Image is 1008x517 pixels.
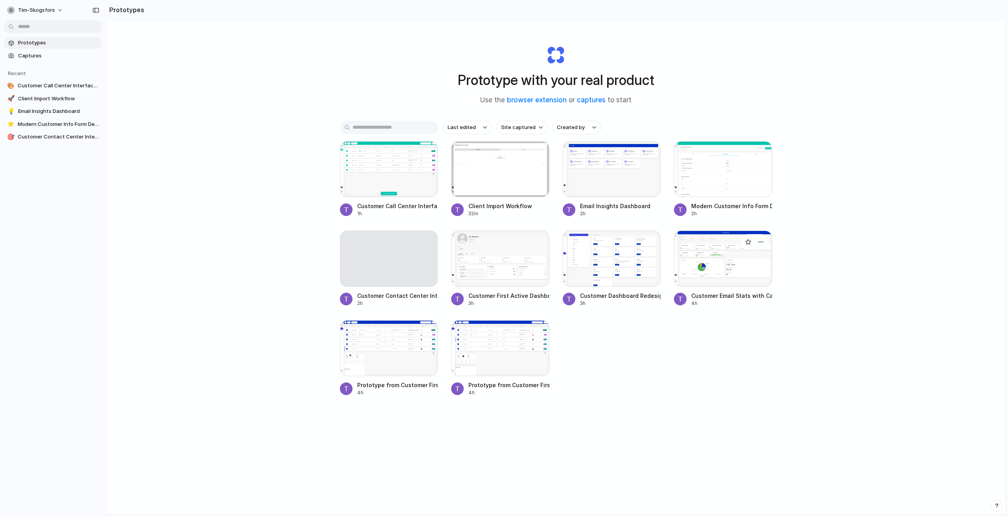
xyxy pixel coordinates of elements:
a: Prototypes [4,37,102,49]
a: browser extension [507,96,567,104]
a: Captures [4,50,102,62]
div: 4h [357,389,438,396]
div: 2h [580,210,650,217]
span: Site captured [501,124,536,131]
h1: Prototype with your real product [458,70,654,90]
h2: Prototypes [106,5,144,15]
div: 4h [468,389,549,396]
div: Customer Call Center Interface Design [357,202,438,210]
a: Customer Email Stats with Case Status PieCustomer Email Stats with Case Status Pie4h [674,231,772,307]
span: Client Import Workflow [18,95,99,103]
a: Prototype from Customer First Cases DashboardPrototype from Customer First Cases Dashboard4h [451,320,549,396]
div: ⭐ [7,120,15,128]
div: 🚀 [7,95,15,103]
a: 🎯Customer Contact Center Interface Design [4,131,102,143]
a: 💡Email Insights Dashboard [4,105,102,117]
a: 🚀Client Import Workflow [4,93,102,105]
button: Created by [552,121,601,134]
span: Recent [8,70,26,76]
span: Use the or to start [480,95,632,105]
div: 32m [468,210,532,217]
span: Prototypes [18,39,99,47]
div: 💡 [7,107,15,115]
a: Client Import WorkflowClient Import Workflow32m [451,141,549,217]
div: Customer Contact Center Interface Design [357,292,438,300]
div: Prototype from Customer First Cases Dashboard [468,381,549,389]
a: ⭐Modern Customer Info Form Design [4,118,102,130]
div: Customer First Active Dashboard [468,292,549,300]
span: Modern Customer Info Form Design [18,120,99,128]
span: Last edited [448,124,476,131]
span: Created by [557,124,585,131]
button: Last edited [443,121,492,134]
a: captures [577,96,606,104]
div: 1h [357,210,438,217]
a: Prototype from Customer First Cases FiltersPrototype from Customer First Cases Filters4h [340,320,438,396]
span: Captures [18,52,99,60]
div: 🎨 [7,82,15,90]
div: Prototype from Customer First Cases Filters [357,381,438,389]
div: Customer Dashboard Redesign [580,292,661,300]
div: 4h [691,300,772,307]
button: Site captured [496,121,547,134]
div: 🎯 [7,133,15,141]
a: Email Insights DashboardEmail Insights Dashboard2h [563,141,661,217]
div: Client Import Workflow [468,202,532,210]
div: Customer Email Stats with Case Status Pie [691,292,772,300]
div: Modern Customer Info Form Design [691,202,772,210]
a: Modern Customer Info Form DesignModern Customer Info Form Design2h [674,141,772,217]
a: 🎨Customer Call Center Interface Design [4,80,102,92]
span: Customer Call Center Interface Design [18,82,99,90]
a: Customer Contact Center Interface Design2h [340,231,438,307]
a: Customer First Active DashboardCustomer First Active Dashboard3h [451,231,549,307]
div: 2h [691,210,772,217]
div: 3h [468,300,549,307]
span: Customer Contact Center Interface Design [18,133,99,141]
span: Email Insights Dashboard [18,107,99,115]
div: 2h [357,300,438,307]
div: 3h [580,300,661,307]
div: Email Insights Dashboard [580,202,650,210]
a: Customer Call Center Interface DesignCustomer Call Center Interface Design1h [340,141,438,217]
button: tim-skogsfors [4,4,67,17]
a: Customer Dashboard RedesignCustomer Dashboard Redesign3h [563,231,661,307]
span: tim-skogsfors [18,6,55,14]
